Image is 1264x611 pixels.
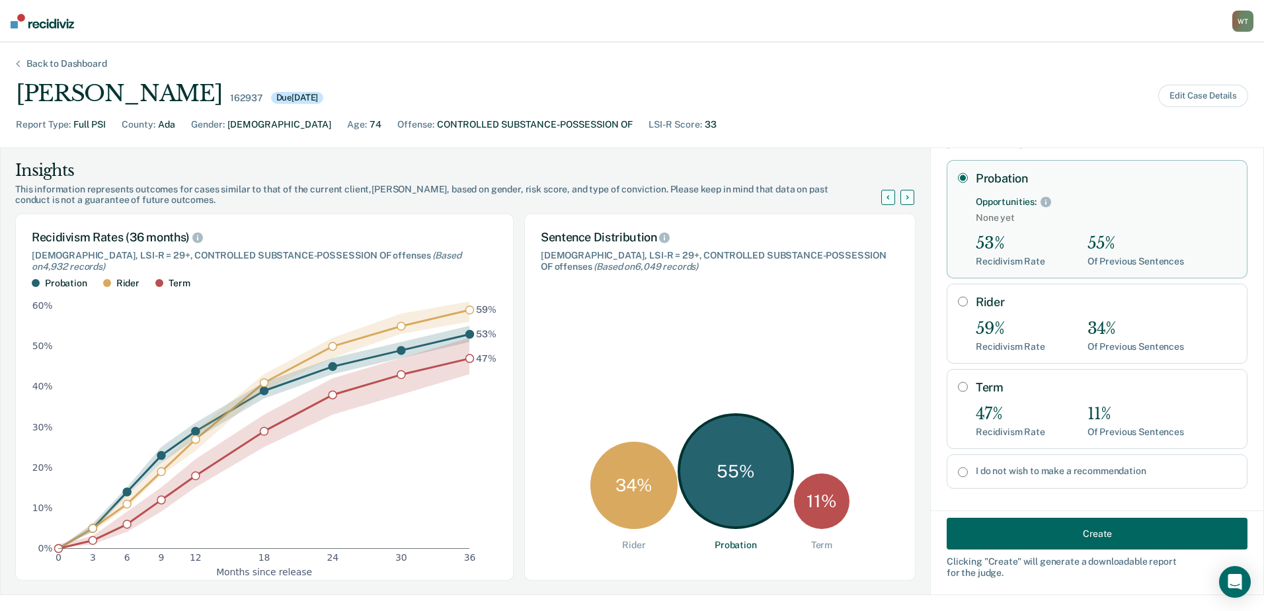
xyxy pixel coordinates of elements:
div: Recidivism Rate [976,427,1045,438]
text: 0% [38,543,53,553]
div: Open Intercom Messenger [1219,566,1251,598]
div: Term [169,278,190,289]
label: I do not wish to make a recommendation [976,466,1236,477]
text: 18 [258,553,270,563]
text: 47% [476,353,496,364]
div: Due [DATE] [271,92,324,104]
text: 30 [395,553,407,563]
div: Offense : [397,118,434,132]
div: 11 % [794,473,849,529]
text: 60% [32,301,53,311]
div: [DEMOGRAPHIC_DATA], LSI-R = 29+, CONTROLLED SUBSTANCE-POSSESSION OF offenses [32,250,497,272]
g: x-axis tick label [56,553,475,563]
div: CONTROLLED SUBSTANCE-POSSESSION OF [437,118,633,132]
div: Age : [347,118,367,132]
div: Probation [715,540,757,551]
text: 9 [159,553,165,563]
div: LSI-R Score : [649,118,702,132]
g: x-axis label [216,567,312,577]
text: 20% [32,462,53,473]
div: 55% [1087,234,1184,253]
span: None yet [976,212,1236,224]
div: Clicking " Create " will generate a downloadable report for the judge. [947,556,1247,579]
text: Months since release [216,567,312,577]
label: Rider [976,295,1236,309]
div: [DEMOGRAPHIC_DATA] [227,118,331,132]
text: 53% [476,329,496,339]
div: Term [811,540,832,551]
text: 0 [56,553,61,563]
text: 24 [327,553,338,563]
div: Of Previous Sentences [1087,427,1184,438]
div: 33 [705,118,717,132]
div: Recidivism Rates (36 months) [32,230,497,245]
div: 55 % [678,413,794,530]
div: 162937 [230,93,262,104]
div: County : [122,118,155,132]
div: 59% [976,319,1045,339]
div: Recidivism Rate [976,341,1045,352]
div: 53% [976,234,1045,253]
div: Recidivism Rate [976,256,1045,267]
text: 50% [32,341,53,352]
text: 10% [32,503,53,513]
span: (Based on 6,049 records ) [594,261,698,272]
text: 6 [124,553,130,563]
div: Full PSI [73,118,106,132]
div: Of Previous Sentences [1087,256,1184,267]
text: 59% [476,305,496,315]
text: 36 [464,553,476,563]
div: [DEMOGRAPHIC_DATA], LSI-R = 29+, CONTROLLED SUBSTANCE-POSSESSION OF offenses [541,250,899,272]
g: text [476,305,496,364]
div: 34% [1087,319,1184,339]
text: 3 [90,553,96,563]
div: Probation [45,278,87,289]
g: y-axis tick label [32,301,53,554]
img: Recidiviz [11,14,74,28]
div: Sentence Distribution [541,230,899,245]
g: dot [55,306,474,553]
label: Probation [976,171,1236,186]
div: Report Type : [16,118,71,132]
div: Gender : [191,118,225,132]
div: 47% [976,405,1045,424]
div: Insights [15,160,897,181]
span: (Based on 4,932 records ) [32,250,461,272]
div: [PERSON_NAME] [16,80,222,107]
div: This information represents outcomes for cases similar to that of the current client, [PERSON_NAM... [15,184,897,206]
g: area [58,302,469,548]
text: 12 [190,553,202,563]
div: Rider [116,278,139,289]
div: 11% [1087,405,1184,424]
div: W T [1232,11,1253,32]
button: Edit Case Details [1158,85,1248,107]
div: Opportunities: [976,196,1037,208]
button: WT [1232,11,1253,32]
div: Back to Dashboard [11,58,123,69]
div: Ada [158,118,175,132]
button: Create [947,518,1247,550]
label: Term [976,380,1236,395]
div: Of Previous Sentences [1087,341,1184,352]
div: 74 [370,118,381,132]
text: 30% [32,422,53,432]
div: 34 % [590,442,678,529]
text: 40% [32,382,53,392]
div: Rider [622,540,645,551]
